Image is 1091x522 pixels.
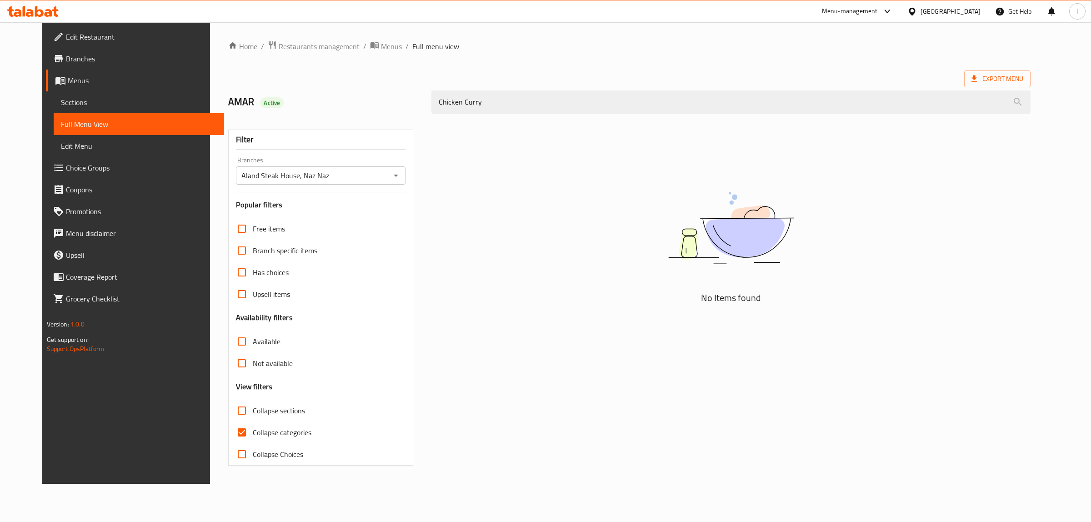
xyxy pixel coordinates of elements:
[971,73,1023,85] span: Export Menu
[46,70,225,91] a: Menus
[66,53,217,64] span: Branches
[46,266,225,288] a: Coverage Report
[381,41,402,52] span: Menus
[61,141,217,151] span: Edit Menu
[236,312,293,323] h3: Availability filters
[47,318,69,330] span: Version:
[261,41,264,52] li: /
[66,250,217,261] span: Upsell
[279,41,360,52] span: Restaurants management
[431,90,1031,114] input: search
[253,449,303,460] span: Collapse Choices
[228,95,420,109] h2: AMAR
[1076,6,1078,16] span: l
[363,41,366,52] li: /
[236,130,405,150] div: Filter
[253,336,280,347] span: Available
[46,288,225,310] a: Grocery Checklist
[617,168,845,288] img: dish.svg
[253,267,289,278] span: Has choices
[253,223,285,234] span: Free items
[370,40,402,52] a: Menus
[46,157,225,179] a: Choice Groups
[66,162,217,173] span: Choice Groups
[46,48,225,70] a: Branches
[236,381,273,392] h3: View filters
[46,179,225,201] a: Coupons
[268,40,360,52] a: Restaurants management
[61,119,217,130] span: Full Menu View
[822,6,878,17] div: Menu-management
[921,6,981,16] div: [GEOGRAPHIC_DATA]
[253,289,290,300] span: Upsell items
[253,405,305,416] span: Collapse sections
[253,427,311,438] span: Collapse categories
[66,206,217,217] span: Promotions
[61,97,217,108] span: Sections
[66,228,217,239] span: Menu disclaimer
[253,358,293,369] span: Not available
[54,91,225,113] a: Sections
[66,31,217,42] span: Edit Restaurant
[236,200,405,210] h3: Popular filters
[405,41,409,52] li: /
[228,40,1031,52] nav: breadcrumb
[54,113,225,135] a: Full Menu View
[66,271,217,282] span: Coverage Report
[47,343,105,355] a: Support.OpsPlatform
[66,184,217,195] span: Coupons
[46,201,225,222] a: Promotions
[46,222,225,244] a: Menu disclaimer
[260,97,284,108] div: Active
[46,244,225,266] a: Upsell
[964,70,1031,87] span: Export Menu
[66,293,217,304] span: Grocery Checklist
[260,99,284,107] span: Active
[390,169,402,182] button: Open
[46,26,225,48] a: Edit Restaurant
[47,334,89,346] span: Get support on:
[70,318,85,330] span: 1.0.0
[68,75,217,86] span: Menus
[617,291,845,305] h5: No Items found
[412,41,459,52] span: Full menu view
[54,135,225,157] a: Edit Menu
[253,245,317,256] span: Branch specific items
[228,41,257,52] a: Home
